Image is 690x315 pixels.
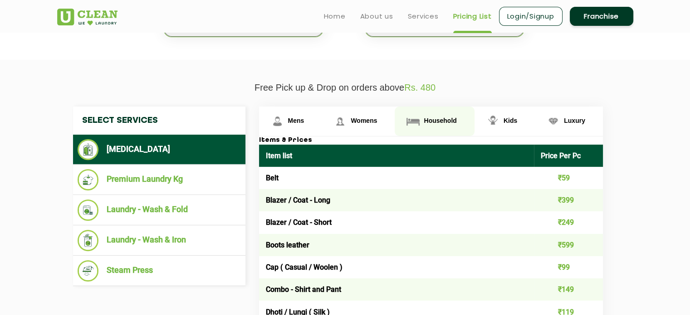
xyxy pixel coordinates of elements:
td: ₹149 [534,278,603,300]
td: ₹99 [534,256,603,278]
span: Household [424,117,456,124]
td: Belt [259,167,534,189]
a: Pricing List [453,11,492,22]
img: Kids [485,113,501,129]
img: Luxury [545,113,561,129]
th: Item list [259,145,534,167]
li: Laundry - Wash & Fold [78,199,241,221]
td: ₹59 [534,167,603,189]
a: Services [408,11,439,22]
img: Household [405,113,421,129]
li: Steam Press [78,260,241,281]
a: Home [324,11,346,22]
td: Blazer / Coat - Long [259,189,534,211]
img: Dry Cleaning [78,139,99,160]
span: Womens [351,117,377,124]
li: [MEDICAL_DATA] [78,139,241,160]
a: About us [360,11,393,22]
td: Blazer / Coat - Short [259,211,534,233]
li: Premium Laundry Kg [78,169,241,190]
img: Premium Laundry Kg [78,169,99,190]
p: Free Pick up & Drop on orders above [57,82,633,93]
span: Rs. 480 [404,82,436,92]
img: UClean Laundry and Dry Cleaning [57,9,117,25]
th: Price Per Pc [534,145,603,167]
img: Laundry - Wash & Iron [78,230,99,251]
td: Cap ( Casual / Woolen ) [259,256,534,278]
td: Combo - Shirt and Pant [259,278,534,300]
span: Luxury [564,117,585,124]
td: ₹399 [534,189,603,211]
td: Boots leather [259,234,534,256]
td: ₹249 [534,211,603,233]
img: Mens [269,113,285,129]
img: Womens [332,113,348,129]
img: Laundry - Wash & Fold [78,199,99,221]
a: Login/Signup [499,7,563,26]
img: Steam Press [78,260,99,281]
h3: Items & Prices [259,136,603,145]
li: Laundry - Wash & Iron [78,230,241,251]
span: Mens [288,117,304,124]
td: ₹599 [534,234,603,256]
h4: Select Services [73,107,245,135]
span: Kids [504,117,517,124]
a: Franchise [570,7,633,26]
